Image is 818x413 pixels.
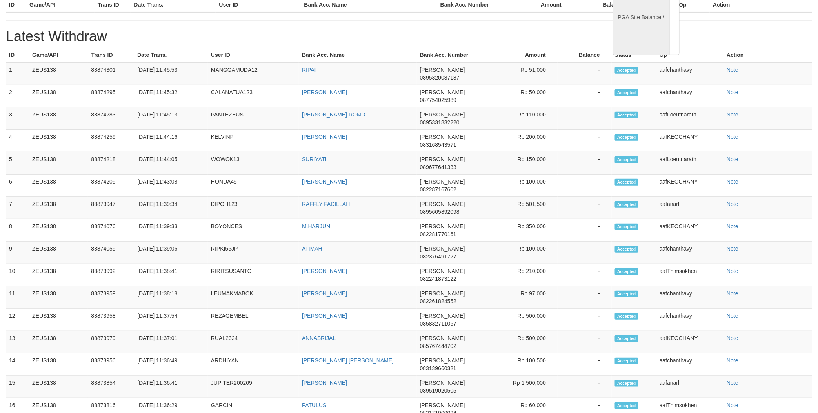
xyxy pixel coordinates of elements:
[615,291,638,297] span: Accepted
[302,156,327,162] a: SURIYATI
[558,62,612,85] td: -
[727,246,738,252] a: Note
[420,313,465,319] span: [PERSON_NAME]
[494,286,558,309] td: Rp 97,000
[420,335,465,341] span: [PERSON_NAME]
[723,48,812,62] th: Action
[558,85,612,107] td: -
[494,48,558,62] th: Amount
[420,365,456,371] span: 083139660321
[208,353,299,376] td: ARDHIYAN
[727,111,738,118] a: Note
[558,376,612,398] td: -
[494,85,558,107] td: Rp 50,000
[558,264,612,286] td: -
[134,264,208,286] td: [DATE] 11:38:41
[6,309,29,331] td: 12
[208,309,299,331] td: REZAGEMBEL
[88,309,134,331] td: 88873958
[494,130,558,152] td: Rp 200,000
[208,107,299,130] td: PANTEZEUS
[134,85,208,107] td: [DATE] 11:45:32
[420,186,456,193] span: 082287167602
[134,331,208,353] td: [DATE] 11:37:01
[29,62,88,85] td: ZEUS138
[208,242,299,264] td: RIPKI55JP
[494,331,558,353] td: Rp 500,000
[558,331,612,353] td: -
[29,286,88,309] td: ZEUS138
[208,85,299,107] td: CALANATUA123
[302,335,336,341] a: ANNASRIJAL
[6,130,29,152] td: 4
[6,175,29,197] td: 6
[134,219,208,242] td: [DATE] 11:39:33
[29,331,88,353] td: ZEUS138
[6,197,29,219] td: 7
[727,268,738,274] a: Note
[494,62,558,85] td: Rp 51,000
[615,246,638,253] span: Accepted
[88,152,134,175] td: 88874218
[727,134,738,140] a: Note
[6,331,29,353] td: 13
[615,335,638,342] span: Accepted
[302,178,347,185] a: [PERSON_NAME]
[29,197,88,219] td: ZEUS138
[134,130,208,152] td: [DATE] 11:44:16
[29,48,88,62] th: Game/API
[656,107,723,130] td: aafLoeutnarath
[208,286,299,309] td: LEUMAKMABOK
[558,353,612,376] td: -
[88,130,134,152] td: 88874259
[420,75,460,81] span: 0895320087187
[29,376,88,398] td: ZEUS138
[88,175,134,197] td: 88874209
[615,134,638,141] span: Accepted
[612,48,656,62] th: Status
[727,290,738,297] a: Note
[134,175,208,197] td: [DATE] 11:43:08
[134,48,208,62] th: Date Trans.
[494,309,558,331] td: Rp 500,000
[29,175,88,197] td: ZEUS138
[302,313,347,319] a: [PERSON_NAME]
[420,209,460,215] span: 0895605892098
[727,178,738,185] a: Note
[727,313,738,319] a: Note
[6,219,29,242] td: 8
[494,264,558,286] td: Rp 210,000
[656,62,723,85] td: aafchanthavy
[302,402,327,408] a: PATULUS
[29,309,88,331] td: ZEUS138
[656,219,723,242] td: aafKEOCHANY
[29,152,88,175] td: ZEUS138
[88,107,134,130] td: 88874283
[420,276,456,282] span: 082241873122
[615,112,638,118] span: Accepted
[88,264,134,286] td: 88873992
[88,48,134,62] th: Trans ID
[208,130,299,152] td: KELVINP
[558,175,612,197] td: -
[302,111,365,118] a: [PERSON_NAME] ROMD
[88,353,134,376] td: 88873956
[208,376,299,398] td: JUPITER200209
[302,290,347,297] a: [PERSON_NAME]
[29,85,88,107] td: ZEUS138
[727,357,738,364] a: Note
[6,85,29,107] td: 2
[302,223,330,229] a: M.HARJUN
[88,219,134,242] td: 88874076
[302,380,347,386] a: [PERSON_NAME]
[420,119,460,126] span: 0895331832220
[420,178,465,185] span: [PERSON_NAME]
[656,197,723,219] td: aafanarl
[420,343,456,349] span: 085767444702
[6,264,29,286] td: 10
[302,246,322,252] a: ATIMAH
[208,152,299,175] td: WOWOK13
[420,142,456,148] span: 083168543571
[208,331,299,353] td: RUAL2324
[88,197,134,219] td: 88873947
